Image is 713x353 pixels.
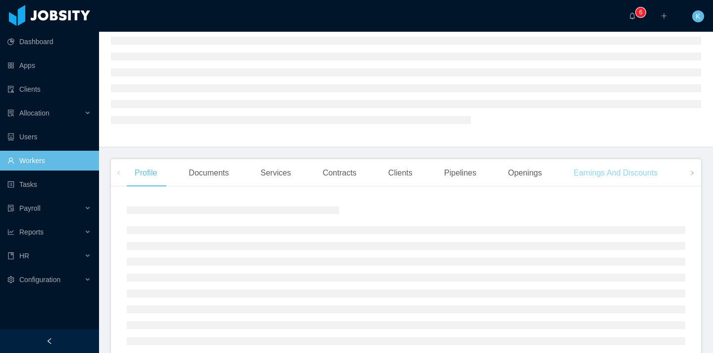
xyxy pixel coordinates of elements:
span: HR [19,252,29,260]
div: Openings [500,159,550,187]
div: Earnings And Discounts [565,159,665,187]
div: Pipelines [436,159,484,187]
a: icon: userWorkers [7,151,91,171]
div: Clients [380,159,420,187]
i: icon: bell [629,12,636,19]
i: icon: left [116,171,121,176]
sup: 6 [636,7,646,17]
a: icon: appstoreApps [7,56,91,75]
span: Allocation [19,109,50,117]
i: icon: file-protect [7,205,14,212]
span: K [696,10,700,22]
p: 6 [639,7,643,17]
span: Payroll [19,204,41,212]
i: icon: book [7,252,14,259]
div: Contracts [315,159,364,187]
a: icon: robotUsers [7,127,91,147]
i: icon: plus [661,12,667,19]
a: icon: pie-chartDashboard [7,32,91,52]
i: icon: setting [7,276,14,283]
span: Configuration [19,276,60,284]
div: Documents [181,159,237,187]
a: icon: profileTasks [7,175,91,194]
i: icon: line-chart [7,229,14,235]
div: Services [253,159,299,187]
div: Profile [127,159,165,187]
a: icon: auditClients [7,79,91,99]
i: icon: right [690,171,695,176]
span: Reports [19,228,44,236]
i: icon: solution [7,110,14,117]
